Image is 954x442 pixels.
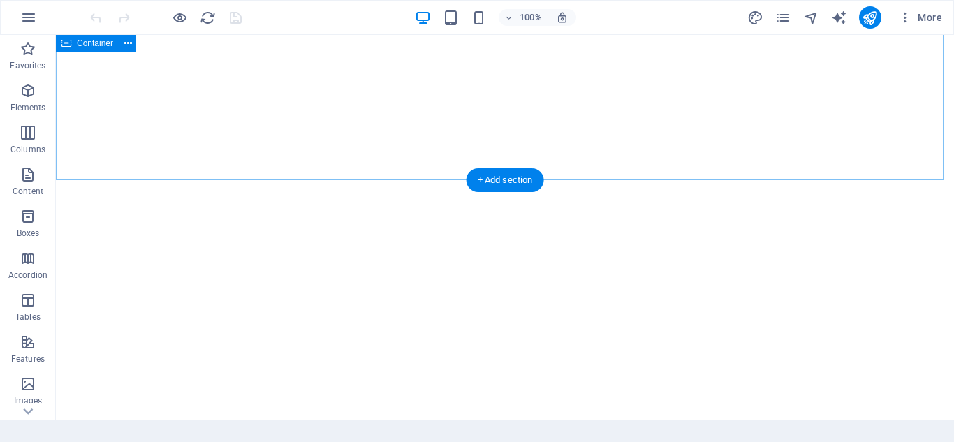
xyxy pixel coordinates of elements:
button: publish [859,6,881,29]
p: Favorites [10,60,45,71]
p: Elements [10,102,46,113]
p: Boxes [17,228,40,239]
i: Pages (Ctrl+Alt+S) [775,10,791,26]
button: text_generator [831,9,848,26]
p: Images [14,395,43,406]
h6: 100% [520,9,542,26]
i: Publish [862,10,878,26]
div: + Add section [467,168,544,192]
i: Reload page [200,10,216,26]
i: Navigator [803,10,819,26]
button: 100% [499,9,548,26]
p: Accordion [8,270,47,281]
p: Tables [15,311,41,323]
button: design [747,9,764,26]
i: On resize automatically adjust zoom level to fit chosen device. [556,11,568,24]
button: reload [199,9,216,26]
p: Content [13,186,43,197]
span: Container [77,39,113,47]
i: AI Writer [831,10,847,26]
p: Columns [10,144,45,155]
button: navigator [803,9,820,26]
span: More [898,10,942,24]
button: More [893,6,948,29]
button: Click here to leave preview mode and continue editing [171,9,188,26]
button: pages [775,9,792,26]
i: Design (Ctrl+Alt+Y) [747,10,763,26]
p: Features [11,353,45,364]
